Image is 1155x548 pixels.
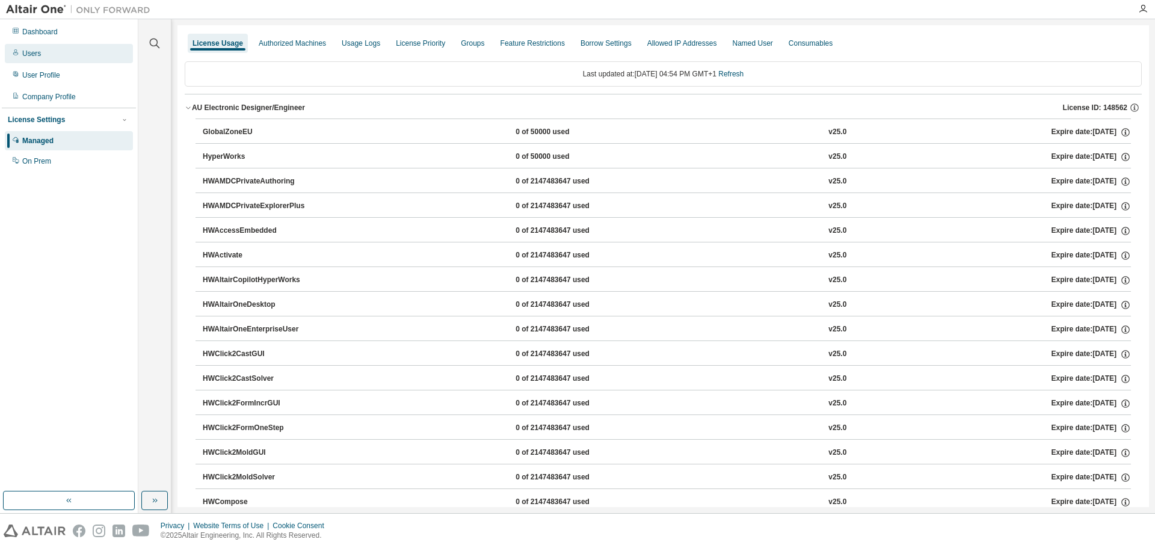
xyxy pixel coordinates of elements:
[22,70,60,80] div: User Profile
[516,472,624,483] div: 0 of 2147483647 used
[1052,176,1131,187] div: Expire date: [DATE]
[22,49,41,58] div: Users
[828,349,846,360] div: v25.0
[1052,127,1131,138] div: Expire date: [DATE]
[192,103,305,112] div: AU Electronic Designer/Engineer
[516,152,624,162] div: 0 of 50000 used
[1052,324,1131,335] div: Expire date: [DATE]
[203,152,311,162] div: HyperWorks
[828,127,846,138] div: v25.0
[1052,300,1131,310] div: Expire date: [DATE]
[273,521,331,531] div: Cookie Consent
[581,38,632,48] div: Borrow Settings
[828,176,846,187] div: v25.0
[1052,152,1131,162] div: Expire date: [DATE]
[192,38,243,48] div: License Usage
[1052,472,1131,483] div: Expire date: [DATE]
[203,316,1131,343] button: HWAltairOneEnterpriseUser0 of 2147483647 usedv25.0Expire date:[DATE]
[732,38,772,48] div: Named User
[112,525,125,537] img: linkedin.svg
[8,115,65,125] div: License Settings
[1052,423,1131,434] div: Expire date: [DATE]
[828,275,846,286] div: v25.0
[516,448,624,458] div: 0 of 2147483647 used
[203,440,1131,466] button: HWClick2MoldGUI0 of 2147483647 usedv25.0Expire date:[DATE]
[647,38,717,48] div: Allowed IP Addresses
[203,341,1131,368] button: HWClick2CastGUI0 of 2147483647 usedv25.0Expire date:[DATE]
[516,275,624,286] div: 0 of 2147483647 used
[203,472,311,483] div: HWClick2MoldSolver
[828,300,846,310] div: v25.0
[828,250,846,261] div: v25.0
[1052,374,1131,384] div: Expire date: [DATE]
[203,497,311,508] div: HWCompose
[203,324,311,335] div: HWAltairOneEnterpriseUser
[1052,250,1131,261] div: Expire date: [DATE]
[461,38,484,48] div: Groups
[203,193,1131,220] button: HWAMDCPrivateExplorerPlus0 of 2147483647 usedv25.0Expire date:[DATE]
[161,531,331,541] p: © 2025 Altair Engineering, Inc. All Rights Reserved.
[516,374,624,384] div: 0 of 2147483647 used
[828,201,846,212] div: v25.0
[828,152,846,162] div: v25.0
[93,525,105,537] img: instagram.svg
[203,366,1131,392] button: HWClick2CastSolver0 of 2147483647 usedv25.0Expire date:[DATE]
[22,136,54,146] div: Managed
[789,38,833,48] div: Consumables
[259,38,326,48] div: Authorized Machines
[185,94,1142,121] button: AU Electronic Designer/EngineerLicense ID: 148562
[203,218,1131,244] button: HWAccessEmbedded0 of 2147483647 usedv25.0Expire date:[DATE]
[828,324,846,335] div: v25.0
[342,38,380,48] div: Usage Logs
[203,250,311,261] div: HWActivate
[73,525,85,537] img: facebook.svg
[516,176,624,187] div: 0 of 2147483647 used
[828,398,846,409] div: v25.0
[203,300,311,310] div: HWAltairOneDesktop
[516,127,624,138] div: 0 of 50000 used
[203,423,311,434] div: HWClick2FormOneStep
[203,267,1131,294] button: HWAltairCopilotHyperWorks0 of 2147483647 usedv25.0Expire date:[DATE]
[203,489,1131,516] button: HWCompose0 of 2147483647 usedv25.0Expire date:[DATE]
[1052,275,1131,286] div: Expire date: [DATE]
[6,4,156,16] img: Altair One
[203,119,1131,146] button: GlobalZoneEU0 of 50000 usedv25.0Expire date:[DATE]
[828,497,846,508] div: v25.0
[161,521,193,531] div: Privacy
[516,324,624,335] div: 0 of 2147483647 used
[22,92,76,102] div: Company Profile
[828,226,846,236] div: v25.0
[203,144,1131,170] button: HyperWorks0 of 50000 usedv25.0Expire date:[DATE]
[1052,349,1131,360] div: Expire date: [DATE]
[516,201,624,212] div: 0 of 2147483647 used
[1052,226,1131,236] div: Expire date: [DATE]
[828,374,846,384] div: v25.0
[4,525,66,537] img: altair_logo.svg
[500,38,565,48] div: Feature Restrictions
[828,472,846,483] div: v25.0
[203,176,311,187] div: HWAMDCPrivateAuthoring
[203,226,311,236] div: HWAccessEmbedded
[203,448,311,458] div: HWClick2MoldGUI
[396,38,445,48] div: License Priority
[516,398,624,409] div: 0 of 2147483647 used
[516,226,624,236] div: 0 of 2147483647 used
[203,275,311,286] div: HWAltairCopilotHyperWorks
[203,168,1131,195] button: HWAMDCPrivateAuthoring0 of 2147483647 usedv25.0Expire date:[DATE]
[203,374,311,384] div: HWClick2CastSolver
[132,525,150,537] img: youtube.svg
[718,70,744,78] a: Refresh
[1063,103,1127,112] span: License ID: 148562
[516,349,624,360] div: 0 of 2147483647 used
[203,398,311,409] div: HWClick2FormIncrGUI
[1052,448,1131,458] div: Expire date: [DATE]
[516,497,624,508] div: 0 of 2147483647 used
[828,423,846,434] div: v25.0
[203,415,1131,442] button: HWClick2FormOneStep0 of 2147483647 usedv25.0Expire date:[DATE]
[203,201,311,212] div: HWAMDCPrivateExplorerPlus
[1052,201,1131,212] div: Expire date: [DATE]
[1052,497,1131,508] div: Expire date: [DATE]
[828,448,846,458] div: v25.0
[516,250,624,261] div: 0 of 2147483647 used
[203,292,1131,318] button: HWAltairOneDesktop0 of 2147483647 usedv25.0Expire date:[DATE]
